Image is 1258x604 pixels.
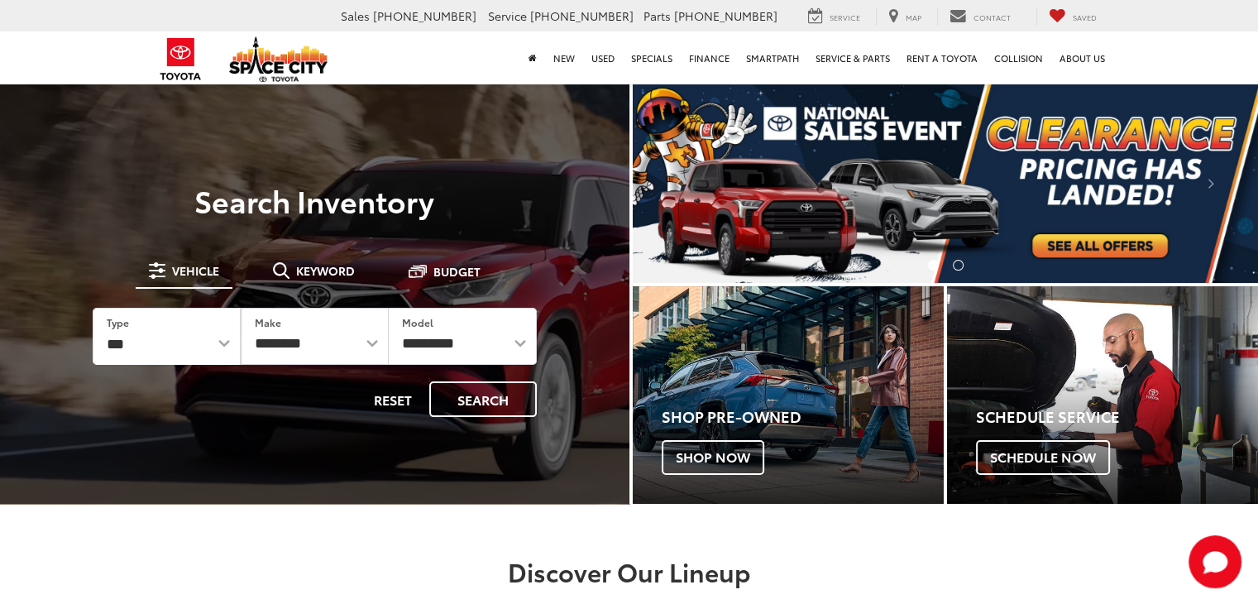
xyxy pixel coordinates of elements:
[643,7,671,24] span: Parts
[973,12,1011,22] span: Contact
[172,265,219,276] span: Vehicle
[150,32,212,86] img: Toyota
[947,286,1258,504] a: Schedule Service Schedule Now
[1165,116,1258,250] button: Click to view next picture.
[46,558,1213,585] h2: Discover Our Lineup
[1051,31,1113,84] a: About Us
[1189,535,1241,588] svg: Start Chat
[107,315,129,329] label: Type
[796,7,873,26] a: Service
[928,260,939,271] li: Go to slide number 1.
[947,286,1258,504] div: Toyota
[681,31,738,84] a: Finance
[1189,535,1241,588] button: Toggle Chat Window
[296,265,355,276] span: Keyword
[906,12,921,22] span: Map
[373,7,476,24] span: [PHONE_NUMBER]
[402,315,433,329] label: Model
[662,409,944,425] h4: Shop Pre-Owned
[1073,12,1097,22] span: Saved
[976,409,1258,425] h4: Schedule Service
[255,315,281,329] label: Make
[633,286,944,504] div: Toyota
[520,31,545,84] a: Home
[530,7,634,24] span: [PHONE_NUMBER]
[662,440,764,475] span: Shop Now
[976,440,1110,475] span: Schedule Now
[429,381,537,417] button: Search
[229,36,328,82] img: Space City Toyota
[633,116,726,250] button: Click to view previous picture.
[545,31,583,84] a: New
[1036,7,1109,26] a: My Saved Vehicles
[674,7,777,24] span: [PHONE_NUMBER]
[69,184,560,217] h3: Search Inventory
[738,31,807,84] a: SmartPath
[433,266,481,277] span: Budget
[807,31,898,84] a: Service & Parts
[953,260,964,271] li: Go to slide number 2.
[583,31,623,84] a: Used
[898,31,986,84] a: Rent a Toyota
[937,7,1023,26] a: Contact
[830,12,860,22] span: Service
[986,31,1051,84] a: Collision
[488,7,527,24] span: Service
[360,381,426,417] button: Reset
[876,7,934,26] a: Map
[623,31,681,84] a: Specials
[633,286,944,504] a: Shop Pre-Owned Shop Now
[341,7,370,24] span: Sales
